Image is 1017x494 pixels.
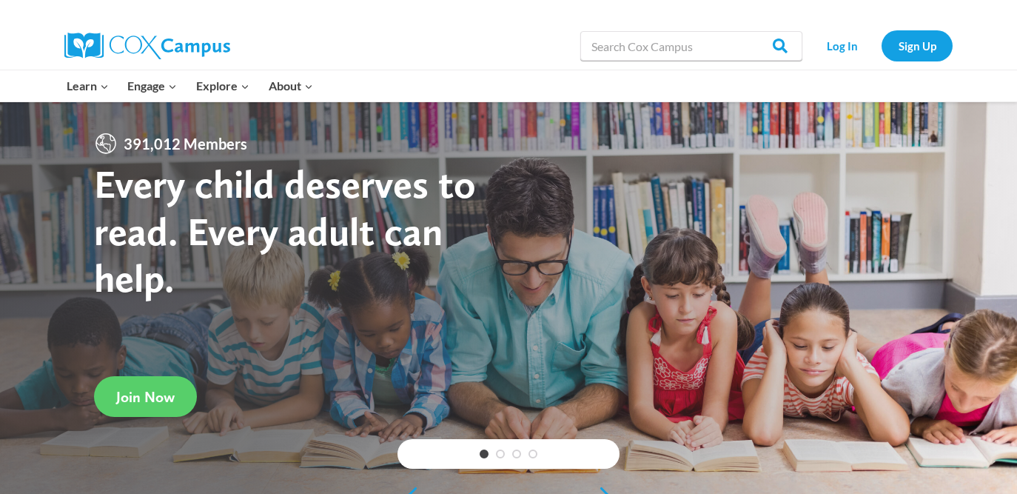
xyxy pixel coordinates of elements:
span: About [269,76,313,96]
a: 3 [512,450,521,458]
img: Cox Campus [64,33,230,59]
span: 391,012 Members [118,132,253,156]
a: 1 [480,450,489,458]
nav: Primary Navigation [57,70,322,101]
a: Log In [810,30,874,61]
input: Search Cox Campus [580,31,802,61]
a: Sign Up [882,30,953,61]
a: Join Now [94,376,197,417]
span: Engage [127,76,177,96]
nav: Secondary Navigation [810,30,953,61]
strong: Every child deserves to read. Every adult can help. [94,160,476,301]
a: 2 [496,450,505,458]
span: Explore [196,76,249,96]
span: Join Now [116,388,175,406]
span: Learn [67,76,109,96]
a: 4 [528,450,537,458]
